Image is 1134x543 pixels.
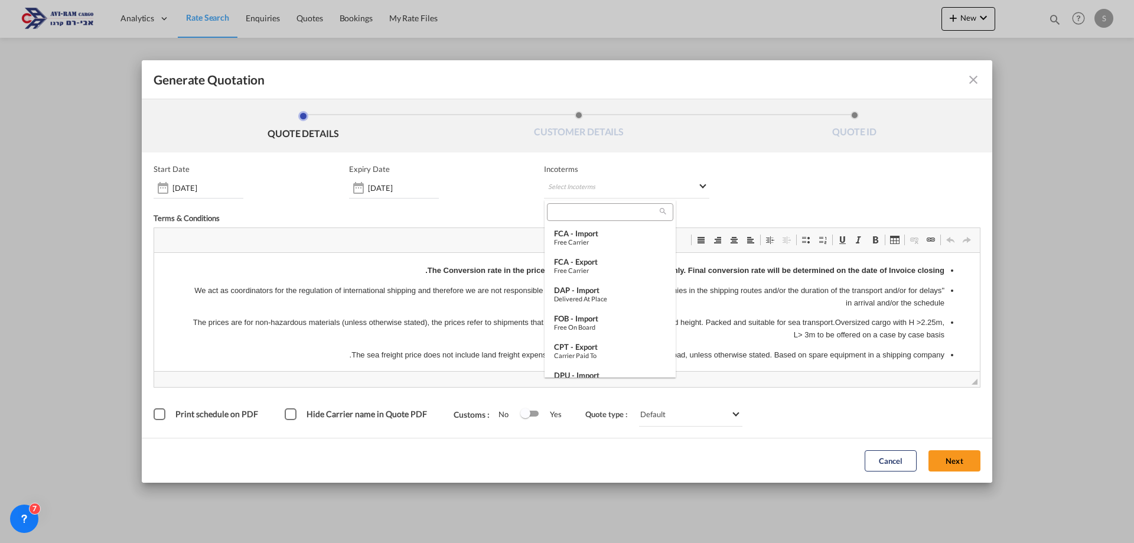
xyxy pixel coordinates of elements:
[554,257,666,266] div: FCA - export
[554,314,666,323] div: FOB - import
[554,238,666,246] div: Free Carrier
[35,96,790,109] p: The sea freight price does not include land freight expenses abroad and/or other expenses abroad,...
[35,116,790,129] p: The sea transport prices are subject to the prices of the shipping companies and may change accor...
[554,352,666,359] div: Carrier Paid to
[554,342,666,352] div: CPT - export
[554,266,666,274] div: Free Carrier
[271,13,790,22] strong: The Conversion rate in the price quote is for the date of the quote only. Final conversion rate w...
[659,207,667,216] md-icon: icon-magnify
[554,323,666,331] div: Free on Board
[554,370,666,380] div: DPU - import
[554,229,666,238] div: FCA - import
[554,295,666,303] div: Delivered at Place
[554,285,666,295] div: DAP - import
[35,32,790,57] p: "We act as coordinators for the regulation of international shipping and therefore we are not res...
[35,64,790,89] p: The prices are for non-hazardous materials (unless otherwise stated), the prices refer to shipmen...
